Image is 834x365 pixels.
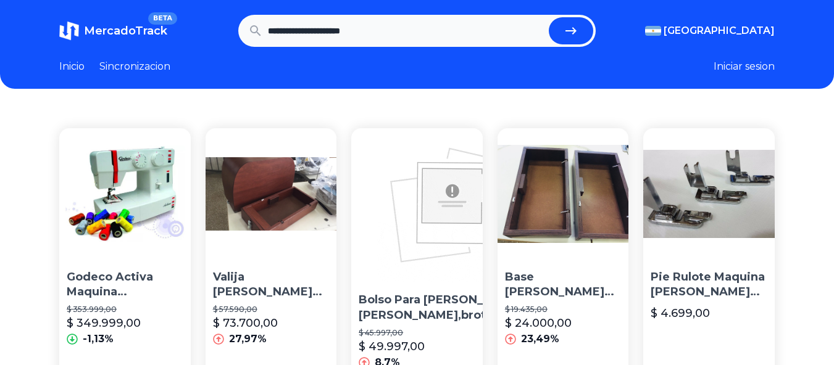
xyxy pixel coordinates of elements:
span: [GEOGRAPHIC_DATA] [664,23,775,38]
img: Argentina [645,26,661,36]
a: Sincronizacion [99,59,170,74]
p: Valija [PERSON_NAME] Maquina [PERSON_NAME] Singer - Godeco - Necchi [213,269,330,300]
p: $ 349.999,00 [67,314,141,332]
p: $ 73.700,00 [213,314,278,332]
p: $ 24.000,00 [505,314,572,332]
img: Base De Madera Maquina De Coser Singer - Godeco - Necchi [498,128,629,260]
p: Pie Rulote Maquina [PERSON_NAME] Caña Alta Godeco Necchi [651,269,767,300]
p: 27,97% [229,332,267,347]
p: $ 4.699,00 [651,305,710,322]
p: $ 45.997,00 [359,328,549,338]
span: MercadoTrack [84,24,167,38]
img: Valija De Madera Maquina De Coser Singer - Godeco - Necchi [206,128,337,260]
p: Godeco Activa Maquina [PERSON_NAME] 9 Diseños Zigzag Ojalador [67,269,183,300]
p: $ 49.997,00 [359,338,425,355]
p: Bolso Para [PERSON_NAME],[PERSON_NAME],brother,singer,[PERSON_NAME], [359,292,549,323]
p: 23,49% [521,332,559,347]
img: Bolso Para Maquina Coser Janome,elna,brother,singer,godeco, [377,128,532,282]
a: Inicio [59,59,85,74]
img: Pie Rulote Maquina De Coser Caña Alta Godeco Necchi [643,128,775,260]
img: Godeco Activa Maquina De Coser 9 Diseños Zigzag Ojalador [59,128,191,260]
a: MercadoTrackBETA [59,21,167,41]
p: $ 57.590,00 [213,305,330,314]
p: $ 19.435,00 [505,305,622,314]
p: -1,13% [83,332,114,347]
p: Base [PERSON_NAME] Maquina [PERSON_NAME] Singer - Godeco - Necchi [505,269,622,300]
button: Iniciar sesion [714,59,775,74]
p: $ 353.999,00 [67,305,183,314]
img: MercadoTrack [59,21,79,41]
button: [GEOGRAPHIC_DATA] [645,23,775,38]
span: BETA [148,12,177,25]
